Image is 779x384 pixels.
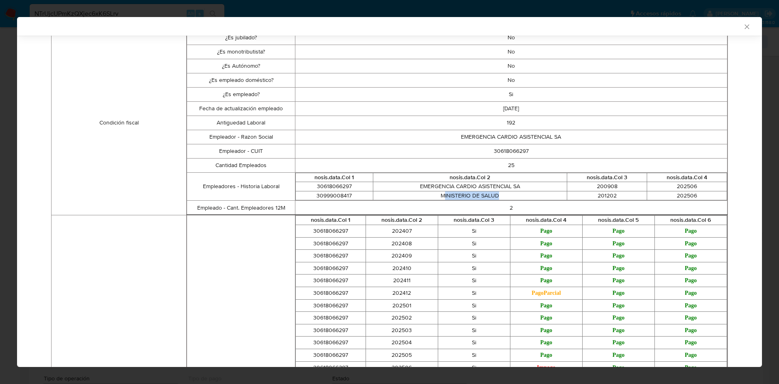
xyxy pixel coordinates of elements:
td: 202505 [366,349,438,361]
td: EMERGENCIA CARDIO ASISTENCIAL SA [295,130,727,144]
td: Empleadores - Historia Laboral [187,172,295,201]
th: nosis.data.Col 6 [654,216,727,225]
td: Pago [582,349,654,361]
td: 202408 [366,237,438,250]
th: nosis.data.Col 1 [295,173,373,182]
th: nosis.data.Col 4 [510,216,582,225]
td: 30618066297 [295,337,366,349]
td: Pago [654,361,727,374]
td: 30618066297 [295,361,366,374]
td: 202502 [366,312,438,324]
td: Pago [582,287,654,299]
td: 30618066297 [295,225,366,237]
td: Pago [654,262,727,275]
td: 202412 [366,287,438,299]
td: Impago [510,361,582,374]
td: 30618066297 [295,299,366,312]
td: Condición fiscal [52,30,187,215]
td: Si [438,349,510,361]
td: Si [438,262,510,275]
td: 202407 [366,225,438,237]
td: Pago [510,225,582,237]
td: Si [438,275,510,287]
td: Pago [582,250,654,262]
td: Pago [654,299,727,312]
td: 30618066297 [295,287,366,299]
td: Pago [510,324,582,337]
td: Si [438,312,510,324]
td: Pago [654,324,727,337]
td: MINISTERIO DE SALUD [373,191,567,200]
td: ¿Es empleado doméstico? [187,73,295,87]
td: Cantidad Empleados [187,158,295,172]
td: 30618066297 [295,262,366,275]
td: Pago [510,262,582,275]
td: Pago [510,349,582,361]
td: Pago [654,250,727,262]
td: Pago [654,312,727,324]
td: No [295,30,727,45]
td: Pago [582,237,654,250]
td: 30618066297 [295,312,366,324]
td: 192 [295,116,727,130]
td: 30618066297 [295,144,727,158]
th: nosis.data.Col 2 [373,173,567,182]
th: nosis.data.Col 1 [295,216,366,225]
td: Pago [582,324,654,337]
button: Cerrar ventana [743,23,750,30]
td: 202506 [366,361,438,374]
td: Si [438,299,510,312]
th: nosis.data.Col 3 [438,216,510,225]
td: 30618066297 [295,237,366,250]
th: nosis.data.Col 2 [366,216,438,225]
td: PagoParcial [510,287,582,299]
td: 30618066297 [295,182,373,191]
td: Si [438,225,510,237]
td: 2 [295,201,727,215]
td: Pago [510,337,582,349]
td: Pago [582,225,654,237]
th: nosis.data.Col 5 [582,216,654,225]
td: Pago [582,275,654,287]
td: Fecha de actualización empleado [187,101,295,116]
td: Si [438,361,510,374]
td: 201202 [567,191,647,200]
td: Pago [654,287,727,299]
td: Si [438,337,510,349]
td: Pago [510,312,582,324]
td: Pago [654,349,727,361]
td: Si [438,287,510,299]
td: 30999008417 [295,191,373,200]
td: 202410 [366,262,438,275]
td: 30618066297 [295,250,366,262]
td: Pago [510,275,582,287]
td: 202506 [647,191,727,200]
td: Pago [582,337,654,349]
td: ¿Es jubilado? [187,30,295,45]
td: 30618066297 [295,349,366,361]
td: No [295,73,727,87]
td: Si [438,324,510,337]
td: 202409 [366,250,438,262]
td: 25 [295,158,727,172]
th: nosis.data.Col 3 [567,173,647,182]
td: Pago [510,299,582,312]
td: 202506 [647,182,727,191]
div: closure-recommendation-modal [17,17,762,367]
td: EMERGENCIA CARDIO ASISTENCIAL SA [373,182,567,191]
td: Antiguedad Laboral [187,116,295,130]
td: Si [295,87,727,101]
td: Pago [582,361,654,374]
td: 30618066297 [295,324,366,337]
td: Si [438,250,510,262]
td: 202504 [366,337,438,349]
td: 30618066297 [295,275,366,287]
td: 200908 [567,182,647,191]
td: Empleador - Razon Social [187,130,295,144]
td: No [295,59,727,73]
td: Pago [654,337,727,349]
td: [DATE] [295,101,727,116]
td: 202411 [366,275,438,287]
td: Empleador - CUIT [187,144,295,158]
td: Pago [510,237,582,250]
